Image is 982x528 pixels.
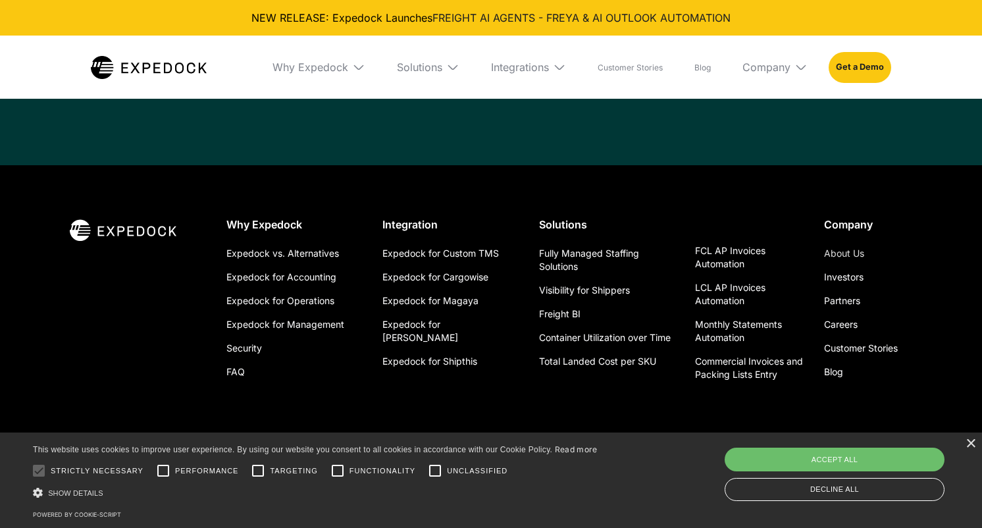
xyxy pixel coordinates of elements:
[33,445,552,454] span: This website uses cookies to improve user experience. By using our website you consent to all coo...
[226,313,344,336] a: Expedock for Management
[226,289,334,313] a: Expedock for Operations
[397,61,442,74] div: Solutions
[539,302,581,326] a: Freight BI
[824,242,864,265] a: About Us
[539,218,675,231] div: Solutions
[725,448,944,471] div: Accept all
[226,336,262,360] a: Security
[382,218,518,231] div: Integration
[175,465,239,477] span: Performance
[382,289,478,313] a: Expedock for Magaya
[695,276,803,313] a: LCL AP Invoices Automation
[382,313,518,350] a: Expedock for [PERSON_NAME]
[33,511,121,518] a: Powered by cookie-script
[742,61,790,74] div: Company
[539,350,656,373] a: Total Landed Cost per SKU
[272,61,348,74] div: Why Expedock
[382,242,499,265] a: Expedock for Custom TMS
[382,350,477,373] a: Expedock for Shipthis
[447,465,507,477] span: Unclassified
[480,36,577,99] div: Integrations
[824,218,912,231] div: Company
[33,486,598,500] div: Show details
[382,265,488,289] a: Expedock for Cargowise
[695,313,803,350] a: Monthly Statements Automation
[824,265,864,289] a: Investors
[824,336,898,360] a: Customer Stories
[539,326,671,350] a: Container Utilization over Time
[270,465,317,477] span: Targeting
[11,11,971,25] div: NEW RELEASE: Expedock Launches
[587,36,673,99] a: Customer Stories
[732,36,818,99] div: Company
[824,313,858,336] a: Careers
[491,61,549,74] div: Integrations
[432,11,731,24] a: FREIGHT AI AGENTS - FREYA & AI OUTLOOK AUTOMATION
[539,242,675,278] a: Fully Managed Staffing Solutions
[539,278,630,302] a: Visibility for Shippers
[695,350,803,386] a: Commercial Invoices and Packing Lists Entry
[349,465,415,477] span: Functionality
[555,444,598,454] a: Read more
[386,36,470,99] div: Solutions
[48,489,103,497] span: Show details
[262,36,376,99] div: Why Expedock
[226,360,245,384] a: FAQ
[226,242,339,265] a: Expedock vs. Alternatives
[695,239,803,276] a: FCL AP Invoices Automation
[756,386,982,528] iframe: Chat Widget
[51,465,143,477] span: Strictly necessary
[725,478,944,501] div: Decline all
[226,265,336,289] a: Expedock for Accounting
[684,36,721,99] a: Blog
[824,360,843,384] a: Blog
[824,289,860,313] a: Partners
[226,218,362,231] div: Why Expedock
[829,52,891,82] a: Get a Demo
